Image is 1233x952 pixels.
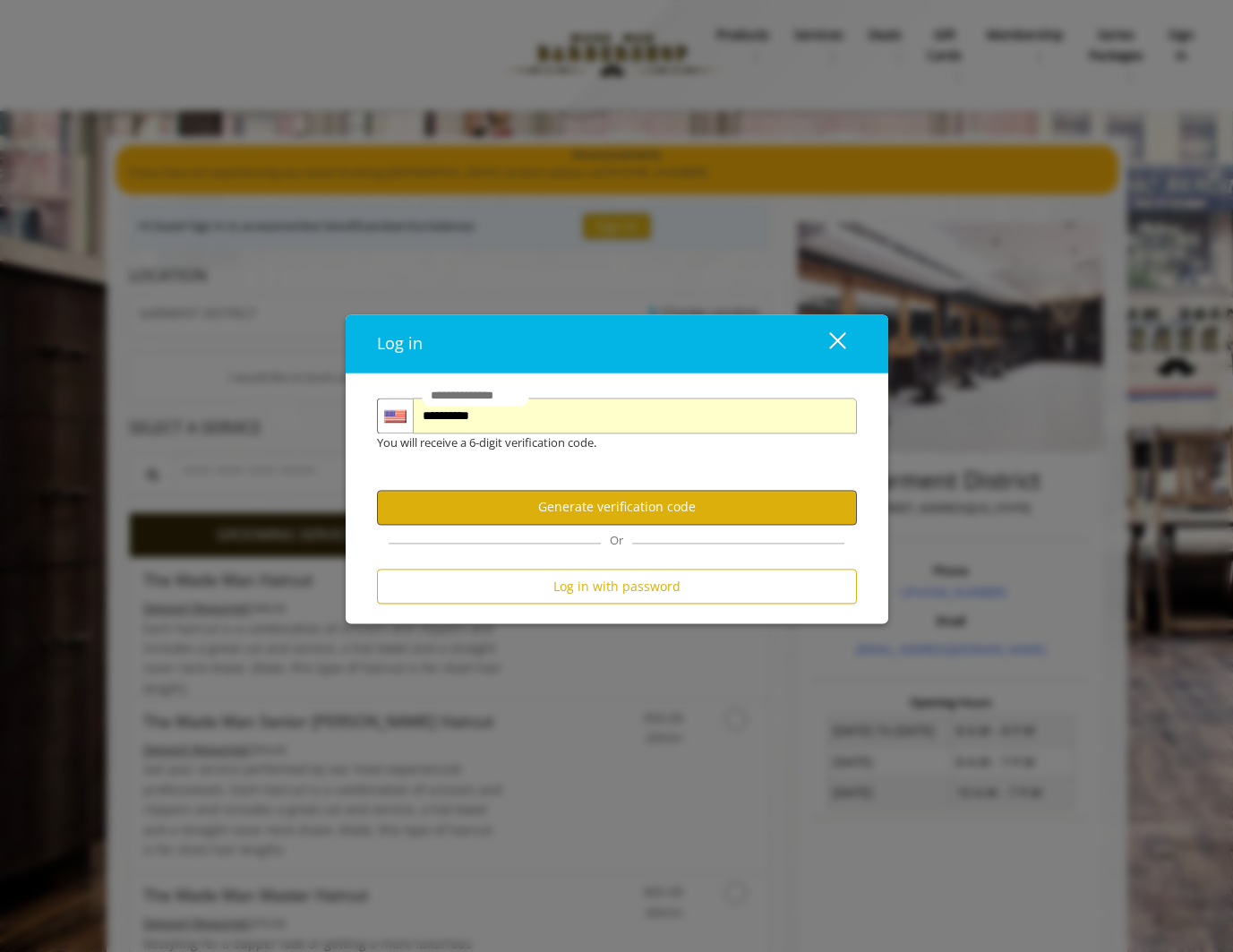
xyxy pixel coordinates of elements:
button: Generate verification code [377,490,857,525]
span: Log in [377,333,423,355]
button: Log in with password [377,569,857,604]
div: You will receive a 6-digit verification code. [364,434,843,453]
span: Or [601,532,632,548]
div: close dialog [809,330,844,357]
div: Country [377,399,413,434]
button: close dialog [796,325,857,362]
